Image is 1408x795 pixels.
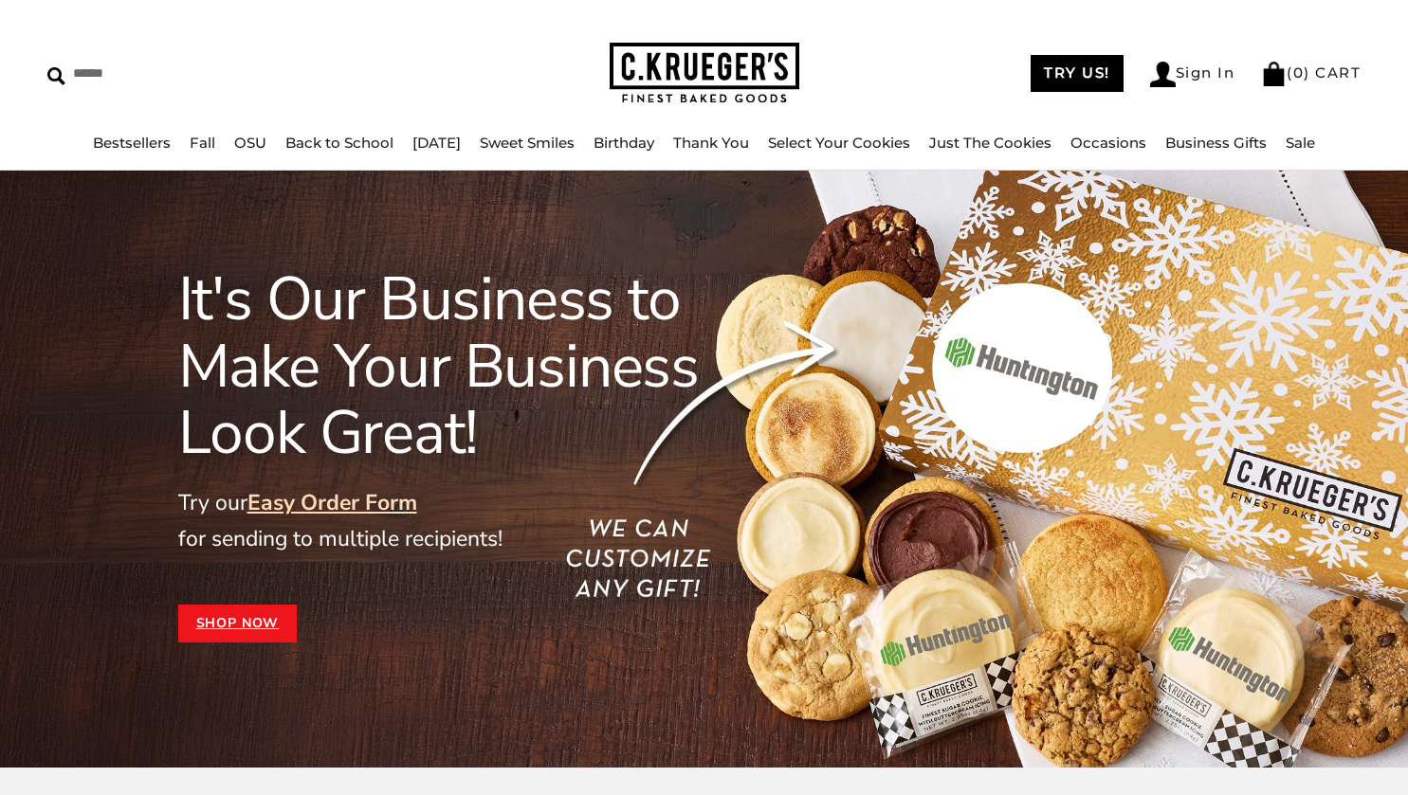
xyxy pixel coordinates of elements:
a: TRY US! [1031,55,1124,92]
a: Fall [190,134,215,152]
a: Sweet Smiles [480,134,575,152]
a: Occasions [1070,134,1146,152]
img: Search [47,67,65,85]
a: [DATE] [412,134,461,152]
p: Try our for sending to multiple recipients! [178,485,781,557]
a: Back to School [285,134,393,152]
a: Easy Order Form [247,488,417,517]
a: Bestsellers [93,134,171,152]
a: Select Your Cookies [768,134,910,152]
img: Account [1150,62,1176,87]
a: (0) CART [1261,63,1361,81]
a: Sale [1286,134,1315,152]
a: Thank You [673,134,749,152]
img: C.KRUEGER'S [610,43,799,104]
a: Shop Now [178,605,298,642]
span: 0 [1293,63,1305,81]
a: Sign In [1150,62,1235,87]
a: OSU [234,134,266,152]
input: Search [47,59,357,88]
a: Birthday [594,134,654,152]
h1: It's Our Business to Make Your Business Look Great! [178,266,781,466]
img: Bag [1261,62,1287,86]
a: Just The Cookies [929,134,1051,152]
a: Business Gifts [1165,134,1267,152]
